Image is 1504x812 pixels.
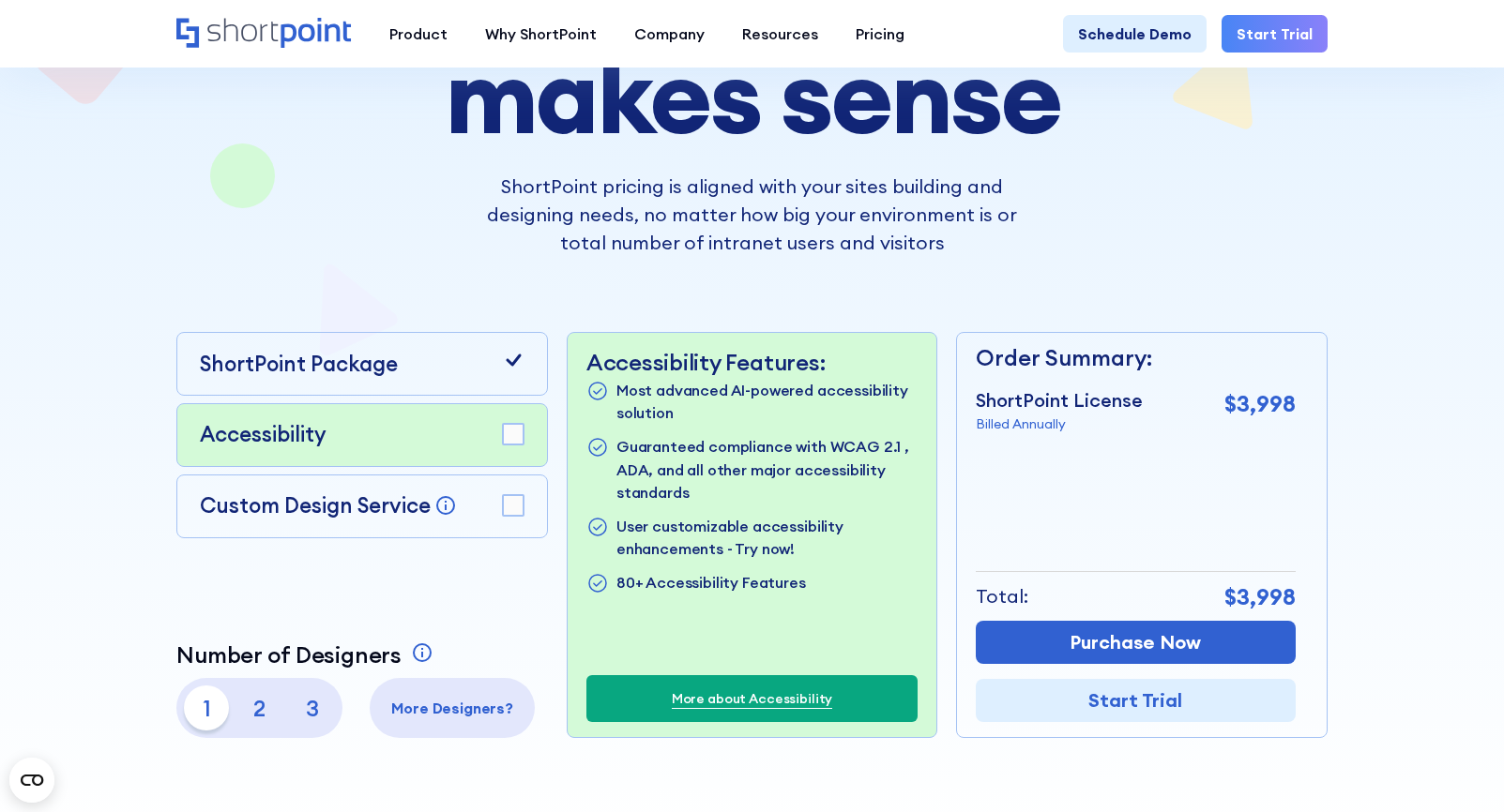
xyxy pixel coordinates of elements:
p: Order Summary: [976,340,1295,374]
p: Accessibility Features: [586,349,918,376]
a: Resources [723,15,837,53]
a: Schedule Demo [1063,15,1207,53]
p: $3,998 [1224,386,1296,420]
a: Home [176,18,351,50]
p: Custom Design Service [200,492,431,519]
div: Pricing [856,23,904,45]
a: Number of Designers [176,641,436,669]
a: More about Accessibility [672,689,833,709]
a: Product [371,15,466,53]
p: 1 [184,685,229,730]
p: ShortPoint pricing is aligned with your sites building and designing needs, no matter how big you... [470,173,1034,257]
p: Accessibility [200,419,327,451]
div: Product [389,23,448,45]
div: Company [634,23,705,45]
p: 3 [290,685,335,730]
iframe: Chat Widget [1410,722,1504,812]
a: Why ShortPoint [466,15,615,53]
p: ShortPoint License [976,386,1143,414]
button: Open CMP widget [9,758,54,803]
div: Resources [742,23,818,45]
p: $3,998 [1224,579,1296,613]
a: Purchase Now [976,621,1295,664]
p: 2 [236,685,281,730]
p: Guaranteed compliance with WCAG 2.1 , ADA, and all other major accessibility standards [616,435,918,503]
p: Total: [976,582,1028,610]
div: Why ShortPoint [485,23,597,45]
p: Number of Designers [176,641,401,669]
p: 80+ Accessibility Features [616,571,806,595]
a: Start Trial [976,679,1295,722]
p: More Designers? [377,697,527,719]
p: User customizable accessibility enhancements - Try now! [616,515,918,560]
p: ShortPoint Package [200,349,398,381]
p: Most advanced AI-powered accessibility solution [616,379,918,424]
a: Pricing [837,15,923,53]
p: Billed Annually [976,414,1143,434]
a: Start Trial [1222,15,1328,53]
a: Company [615,15,723,53]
